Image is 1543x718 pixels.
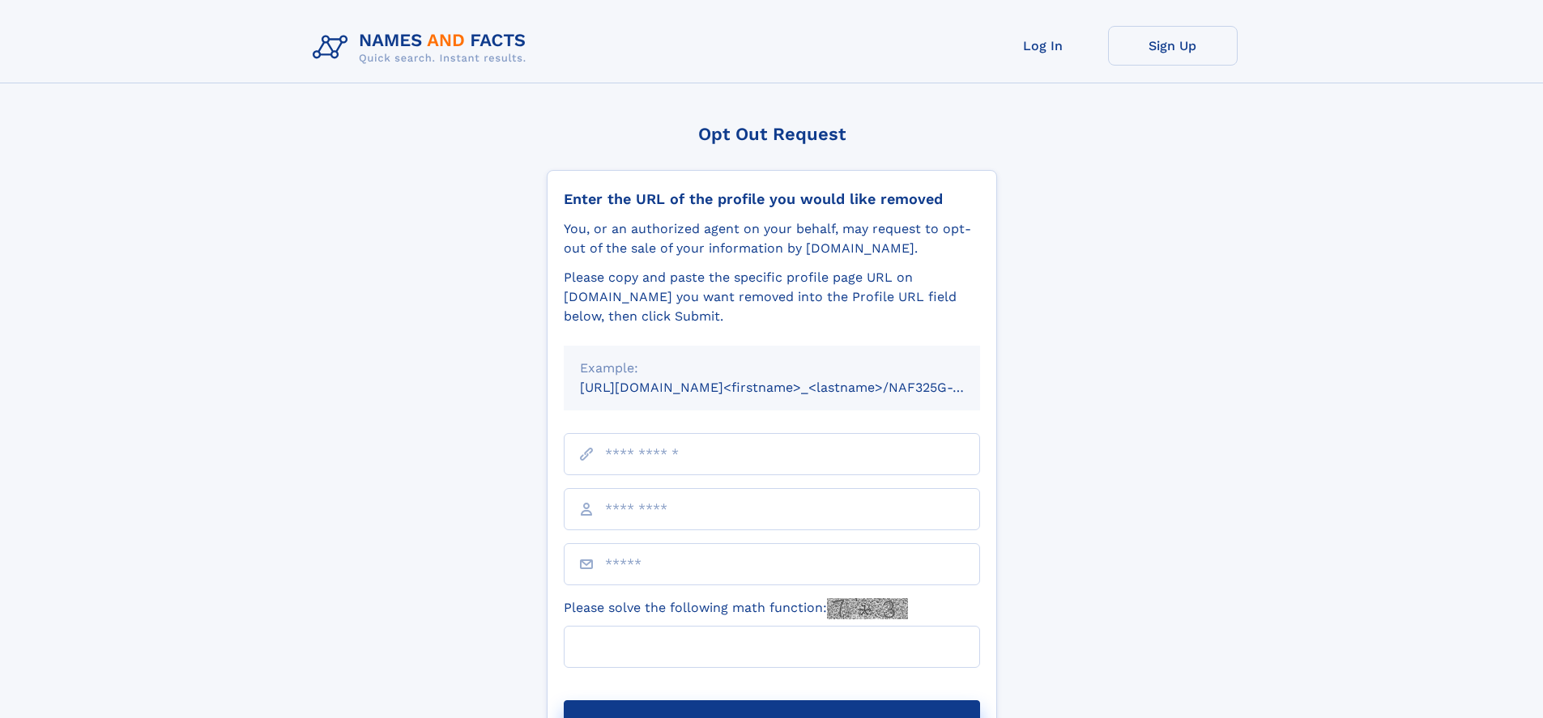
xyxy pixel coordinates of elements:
[580,380,1011,395] small: [URL][DOMAIN_NAME]<firstname>_<lastname>/NAF325G-xxxxxxxx
[547,124,997,144] div: Opt Out Request
[564,598,908,619] label: Please solve the following math function:
[564,268,980,326] div: Please copy and paste the specific profile page URL on [DOMAIN_NAME] you want removed into the Pr...
[978,26,1108,66] a: Log In
[564,219,980,258] div: You, or an authorized agent on your behalf, may request to opt-out of the sale of your informatio...
[1108,26,1238,66] a: Sign Up
[564,190,980,208] div: Enter the URL of the profile you would like removed
[580,359,964,378] div: Example:
[306,26,539,70] img: Logo Names and Facts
